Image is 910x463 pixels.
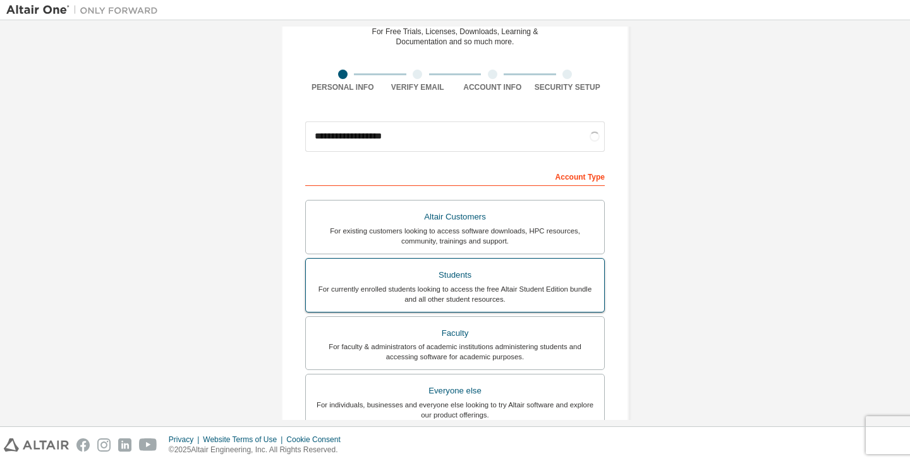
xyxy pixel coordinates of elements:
div: For Free Trials, Licenses, Downloads, Learning & Documentation and so much more. [372,27,538,47]
div: For individuals, businesses and everyone else looking to try Altair software and explore our prod... [313,400,597,420]
div: Faculty [313,324,597,342]
div: Privacy [169,435,203,445]
img: altair_logo.svg [4,438,69,452]
div: Altair Customers [313,208,597,226]
div: Account Info [455,82,530,92]
div: Account Type [305,166,605,186]
div: Verify Email [380,82,456,92]
img: facebook.svg [76,438,90,452]
img: Altair One [6,4,164,16]
img: youtube.svg [139,438,157,452]
div: Security Setup [530,82,605,92]
div: For faculty & administrators of academic institutions administering students and accessing softwa... [313,342,597,362]
img: linkedin.svg [118,438,131,452]
div: Everyone else [313,382,597,400]
div: For currently enrolled students looking to access the free Altair Student Edition bundle and all ... [313,284,597,304]
div: For existing customers looking to access software downloads, HPC resources, community, trainings ... [313,226,597,246]
div: Personal Info [305,82,380,92]
div: Students [313,266,597,284]
div: Cookie Consent [286,435,348,445]
img: instagram.svg [97,438,111,452]
div: Website Terms of Use [203,435,286,445]
p: © 2025 Altair Engineering, Inc. All Rights Reserved. [169,445,348,455]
